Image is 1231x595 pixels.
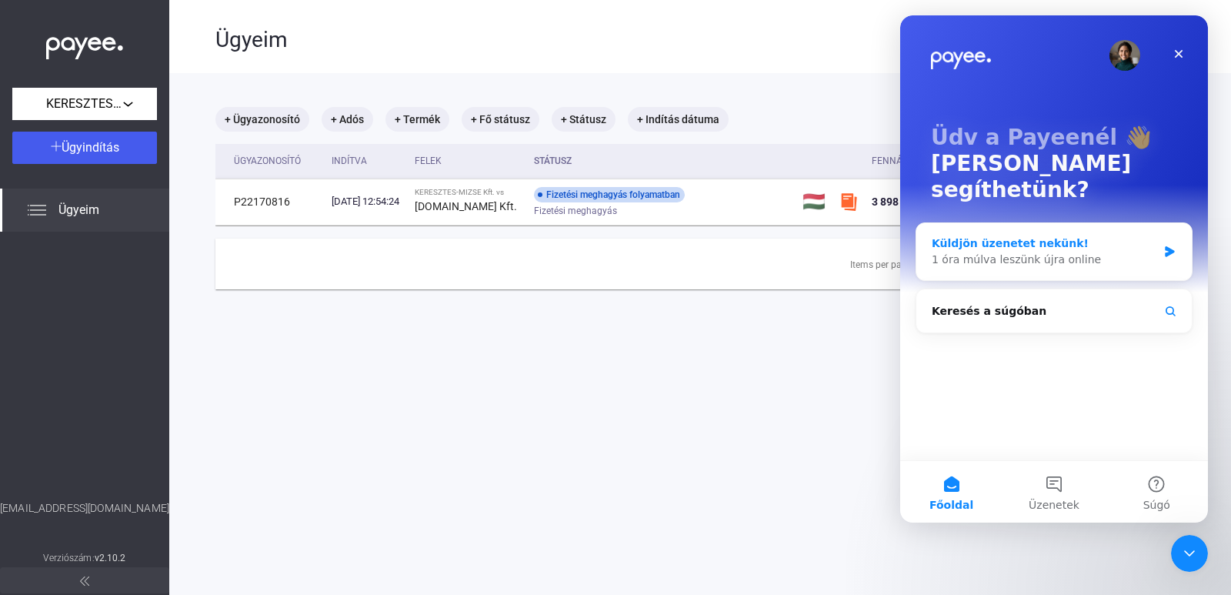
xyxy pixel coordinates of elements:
[28,201,46,219] img: list.svg
[215,107,309,132] mat-chip: + Ügyazonosító
[872,152,989,170] div: Fennálló követelés
[900,15,1208,523] iframe: Intercom live chat
[528,144,796,179] th: Státusz
[46,28,123,60] img: white-payee-white-dot.svg
[872,196,942,208] span: 3 898 341 HUF
[415,152,522,170] div: Felek
[415,188,522,197] div: KERESZTES-MIZSE Kft. vs
[234,152,301,170] div: Ügyazonosító
[839,192,858,211] img: szamlazzhu-mini
[385,107,449,132] mat-chip: + Termék
[796,179,833,225] td: 🇭🇺
[850,256,914,274] div: Items per page:
[62,140,119,155] span: Ügyindítás
[234,152,319,170] div: Ügyazonosító
[51,141,62,152] img: plus-white.svg
[534,202,617,220] span: Fizetési meghagyás
[215,27,1049,53] div: Ügyeim
[80,577,89,586] img: arrow-double-left-grey.svg
[534,187,685,202] div: Fizetési meghagyás folyamatban
[1171,535,1208,572] iframe: Intercom live chat
[332,194,402,209] div: [DATE] 12:54:24
[332,152,367,170] div: Indítva
[628,107,729,132] mat-chip: + Indítás dátuma
[215,179,325,225] td: P22170816
[462,107,539,132] mat-chip: + Fő státusz
[552,107,615,132] mat-chip: + Státusz
[46,95,123,113] span: KERESZTES-MIZSE Kft.
[415,152,442,170] div: Felek
[95,553,126,563] strong: v2.10.2
[12,132,157,164] button: Ügyindítás
[58,201,99,219] span: Ügyeim
[415,200,517,212] strong: [DOMAIN_NAME] Kft.
[332,152,402,170] div: Indítva
[12,88,157,120] button: KERESZTES-MIZSE Kft.
[872,152,970,170] div: Fennálló követelés
[322,107,373,132] mat-chip: + Adós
